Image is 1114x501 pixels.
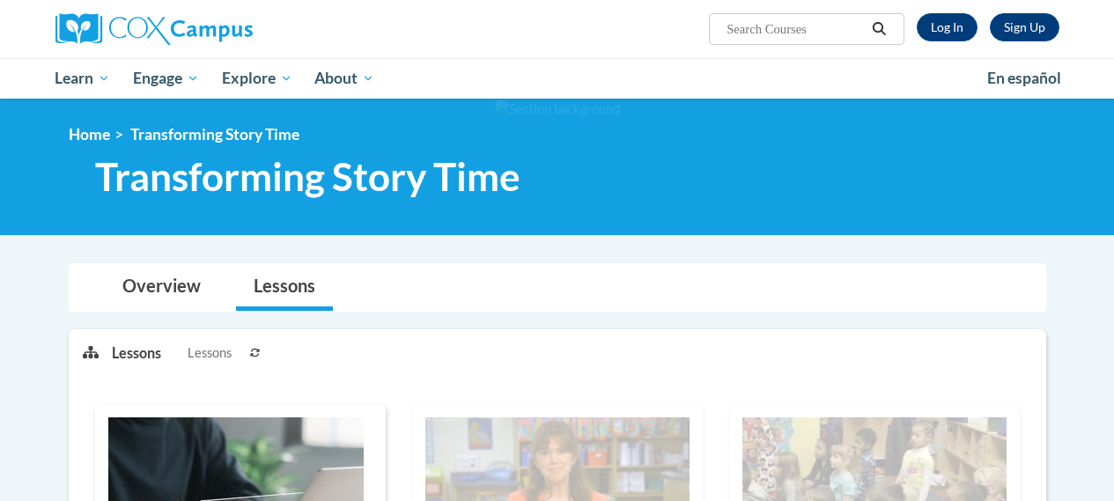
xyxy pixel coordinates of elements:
div: Main menu [42,58,1073,99]
a: Log In [917,13,978,41]
a: Register [990,13,1059,41]
p: Lessons [112,343,161,363]
span: Explore [222,68,292,89]
span: Lessons [188,343,232,363]
button: Search [866,18,892,40]
a: About [303,58,386,99]
a: Engage [122,58,210,99]
span: Learn [55,68,110,89]
span: En español [987,69,1061,87]
a: Cox Campus [55,13,373,45]
a: En español [976,60,1073,97]
span: About [314,68,374,89]
a: Lessons [236,264,333,311]
a: Learn [44,58,122,99]
input: Search Courses [725,18,866,40]
a: Explore [210,58,304,99]
img: Cox Campus [55,13,253,45]
span: Engage [133,68,199,89]
img: Section background [495,99,620,119]
a: Home [69,125,110,144]
a: Overview [105,264,218,311]
span: Transforming Story Time [95,153,520,200]
span: Transforming Story Time [130,125,299,144]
